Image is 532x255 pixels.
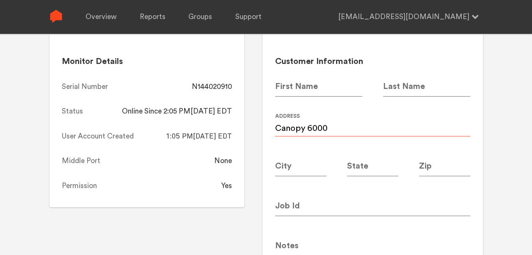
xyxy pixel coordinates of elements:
[122,106,232,116] div: Online Since 2:05 PM[DATE] EDT
[214,156,232,166] div: None
[62,131,134,141] div: User Account Created
[62,56,232,67] h2: Monitor Details
[62,156,100,166] div: Middle Port
[192,82,232,92] div: N144020910
[62,106,83,116] div: Status
[62,181,97,191] div: Permission
[166,132,232,140] span: 1:05 PM[DATE] EDT
[221,181,232,191] div: Yes
[275,56,470,67] h2: Customer Information
[50,10,63,23] img: Sense Logo
[62,82,108,92] div: Serial Number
